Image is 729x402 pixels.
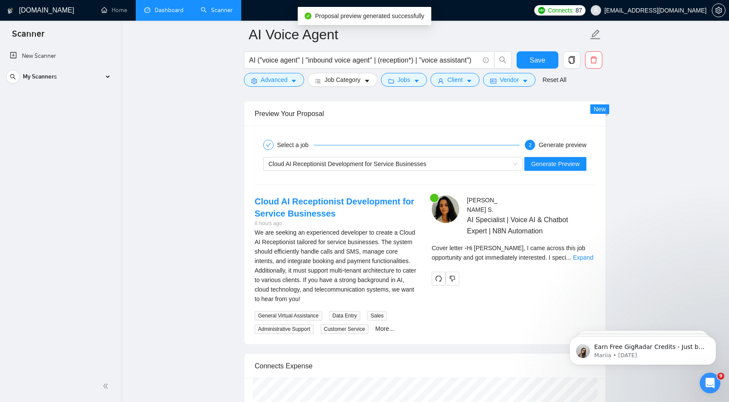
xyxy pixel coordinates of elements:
input: Search Freelance Jobs... [249,55,479,66]
span: Jobs [398,75,411,85]
span: Cloud AI Receptionist Development for Service Businesses [268,160,427,167]
a: homeHome [101,6,127,14]
button: redo [432,272,445,286]
img: c1w54xZBJsUgwRX9ZrtBe1o404RStCZZvUvf5HuuBe0F-VbF-6YmOkfZBALLZh-_0h [432,195,459,223]
div: Generate preview [539,140,586,150]
img: logo [7,4,13,18]
div: Preview Your Proposal [255,101,595,126]
button: copy [563,51,580,69]
span: caret-down [466,78,472,84]
button: search [6,70,20,84]
span: user [593,7,599,13]
div: 8 hours ago [255,220,418,228]
a: searchScanner [201,6,233,14]
button: Save [517,51,558,69]
button: folderJobscaret-down [381,73,427,87]
span: bars [315,78,321,84]
span: Generate Preview [531,159,579,169]
a: New Scanner [10,47,110,65]
span: 87 [576,6,582,15]
span: ... [566,254,571,261]
span: delete [586,56,602,64]
div: Remember that the client will see only the first two lines of your cover letter. [432,243,595,262]
span: caret-down [414,78,420,84]
span: check-circle [305,13,312,19]
span: dislike [449,275,455,282]
span: setting [251,78,257,84]
span: 9 [717,373,724,380]
span: Advanced [261,75,287,85]
span: caret-down [522,78,528,84]
span: search [6,74,19,80]
a: More... [375,325,394,332]
span: check [266,142,271,148]
span: Vendor [500,75,519,85]
span: caret-down [291,78,297,84]
div: Select a job [277,140,314,150]
a: Cloud AI Receptionist Development for Service Businesses [255,197,414,218]
button: dislike [445,272,459,286]
span: search [495,56,511,64]
li: My Scanners [3,68,117,89]
span: Customer Service [321,324,368,334]
button: idcardVendorcaret-down [483,73,536,87]
a: dashboardDashboard [144,6,184,14]
span: Data Entry [329,311,361,320]
span: Connects: [548,6,573,15]
iframe: Intercom live chat [700,373,720,393]
span: Administrative Support [255,324,314,334]
li: New Scanner [3,47,117,65]
span: Client [447,75,463,85]
button: delete [585,51,602,69]
span: Proposal preview generated successfully [315,13,424,19]
span: Save [530,55,545,66]
span: edit [590,29,601,40]
span: Cover letter - Hi [PERSON_NAME], I came across this job opportunity and got immediately intereste... [432,245,585,261]
span: General Virtual Assistance [255,311,322,320]
button: search [494,51,511,69]
input: Scanner name... [249,24,588,45]
span: idcard [490,78,496,84]
button: userClientcaret-down [430,73,480,87]
a: Expand [573,254,593,261]
span: folder [388,78,394,84]
span: Sales [367,311,387,320]
span: setting [712,7,725,14]
iframe: Intercom notifications message [557,318,729,379]
a: setting [712,7,726,14]
button: settingAdvancedcaret-down [244,73,304,87]
img: upwork-logo.png [538,7,545,14]
span: info-circle [483,57,489,63]
span: [PERSON_NAME] S . [467,197,498,213]
span: Scanner [5,28,51,46]
div: We are seeking an experienced developer to create a Cloud AI Receptionist tailored for service bu... [255,228,418,304]
span: user [438,78,444,84]
button: barsJob Categorycaret-down [308,73,377,87]
span: New [594,106,606,113]
a: Reset All [542,75,566,85]
div: Connects Expense [255,354,595,378]
span: Job Category [324,75,360,85]
span: 2 [529,142,532,148]
span: My Scanners [23,68,57,85]
span: double-left [103,382,111,390]
span: caret-down [364,78,370,84]
span: AI Specialist | Voice AI & Chatbot Expert | N8N Automation [467,214,570,236]
span: copy [564,56,580,64]
span: redo [432,275,445,282]
button: Generate Preview [524,157,586,171]
button: setting [712,3,726,17]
